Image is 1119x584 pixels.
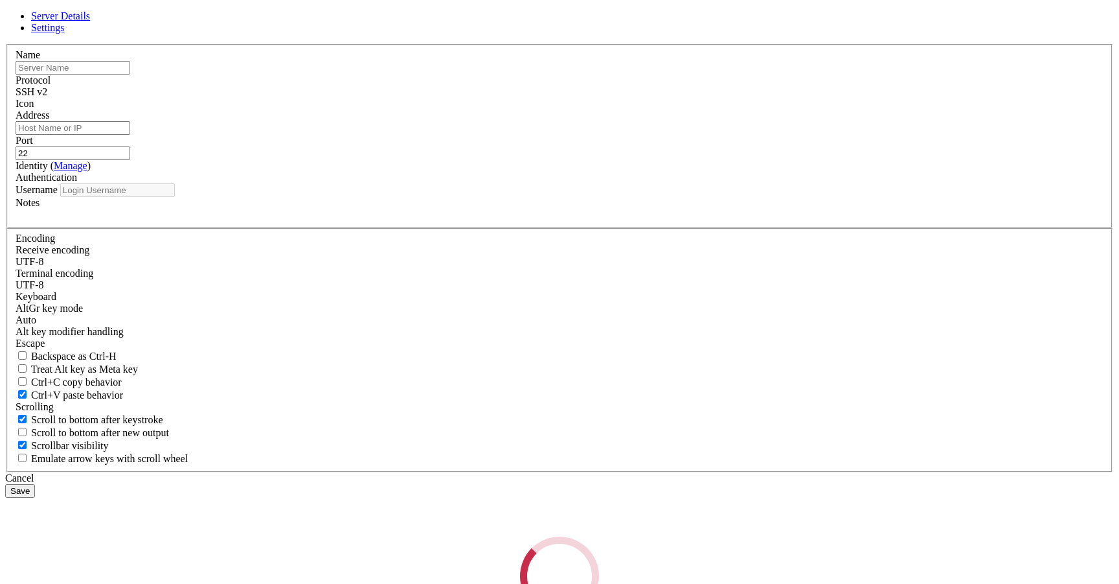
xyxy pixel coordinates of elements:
label: Authentication [16,172,77,183]
label: Scroll to bottom after new output. [16,427,169,438]
span: UTF-8 [16,256,44,267]
label: Protocol [16,75,51,86]
label: Set the expected encoding for data received from the host. If the encodings do not match, visual ... [16,303,83,314]
label: Name [16,49,40,60]
input: Treat Alt key as Meta key [18,364,27,373]
div: UTF-8 [16,279,1103,291]
span: Ctrl+V paste behavior [31,390,123,401]
span: Scroll to bottom after keystroke [31,414,163,425]
label: When using the alternative screen buffer, and DECCKM (Application Cursor Keys) is active, mouse w... [16,453,188,464]
label: Keyboard [16,291,56,302]
label: If true, the backspace should send BS ('\x08', aka ^H). Otherwise the backspace key should send '... [16,351,117,362]
label: Scrolling [16,401,54,412]
span: Treat Alt key as Meta key [31,364,138,375]
label: The default terminal encoding. ISO-2022 enables character map translations (like graphics maps). ... [16,268,93,279]
label: Ctrl-C copies if true, send ^C to host if false. Ctrl-Shift-C sends ^C to host if true, copies if... [16,377,122,388]
button: Save [5,484,35,498]
span: Backspace as Ctrl-H [31,351,117,362]
label: Port [16,135,33,146]
input: Scroll to bottom after keystroke [18,415,27,423]
span: ( ) [51,160,91,171]
input: Emulate arrow keys with scroll wheel [18,454,27,462]
input: Ctrl+C copy behavior [18,377,27,386]
label: Whether the Alt key acts as a Meta key or as a distinct Alt key. [16,364,138,375]
label: Controls how the Alt key is handled. Escape: Send an ESC prefix. 8-Bit: Add 128 to the typed char... [16,326,124,337]
input: Ctrl+V paste behavior [18,390,27,399]
div: Escape [16,338,1103,349]
label: The vertical scrollbar mode. [16,440,109,451]
label: Ctrl+V pastes if true, sends ^V to host if false. Ctrl+Shift+V sends ^V to host if true, pastes i... [16,390,123,401]
label: Set the expected encoding for data received from the host. If the encodings do not match, visual ... [16,244,89,255]
input: Login Username [60,183,175,197]
label: Icon [16,98,34,109]
span: Escape [16,338,45,349]
input: Server Name [16,61,130,75]
div: Auto [16,314,1103,326]
div: SSH v2 [16,86,1103,98]
span: SSH v2 [16,86,47,97]
input: Port Number [16,146,130,160]
label: Username [16,184,58,195]
a: Settings [31,22,65,33]
label: Whether to scroll to the bottom on any keystroke. [16,414,163,425]
label: Address [16,110,49,121]
label: Encoding [16,233,55,244]
a: Manage [54,160,87,171]
label: Notes [16,197,40,208]
span: Emulate arrow keys with scroll wheel [31,453,188,464]
span: UTF-8 [16,279,44,290]
span: Scroll to bottom after new output [31,427,169,438]
input: Scroll to bottom after new output [18,428,27,436]
input: Scrollbar visibility [18,441,27,449]
a: Server Details [31,10,90,21]
label: Identity [16,160,91,171]
div: UTF-8 [16,256,1103,268]
span: Scrollbar visibility [31,440,109,451]
div: Cancel [5,473,1114,484]
input: Backspace as Ctrl-H [18,351,27,360]
input: Host Name or IP [16,121,130,135]
span: Auto [16,314,36,325]
span: Ctrl+C copy behavior [31,377,122,388]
